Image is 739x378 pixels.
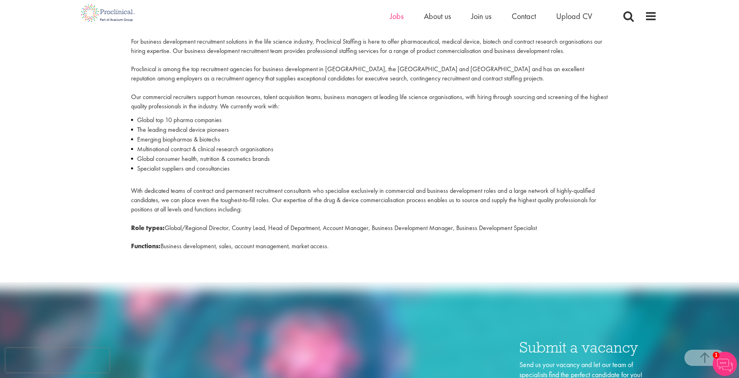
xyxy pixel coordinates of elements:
[131,125,608,135] li: The leading medical device pioneers
[131,144,608,154] li: Multinational contract & clinical research organisations
[131,242,161,250] b: Functions:
[512,11,536,21] a: Contact
[471,11,491,21] a: Join us
[131,164,608,173] li: Specialist suppliers and consultancies
[556,11,592,21] a: Upload CV
[131,154,608,164] li: Global consumer health, nutrition & cosmetics brands
[519,340,657,355] h3: Submit a vacancy
[131,115,608,125] li: Global top 10 pharma companies
[131,135,608,144] li: Emerging biopharmas & biotechs
[131,37,608,111] p: For business development recruitment solutions in the life science industry, Proclinical Staffing...
[713,352,720,359] span: 1
[131,224,165,232] b: Role types:
[713,352,737,376] img: Chatbot
[6,348,109,372] iframe: reCAPTCHA
[125,37,614,256] div: With dedicated teams of contract and permanent recruitment consultants who specialise exclusively...
[390,11,404,21] a: Jobs
[424,11,451,21] a: About us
